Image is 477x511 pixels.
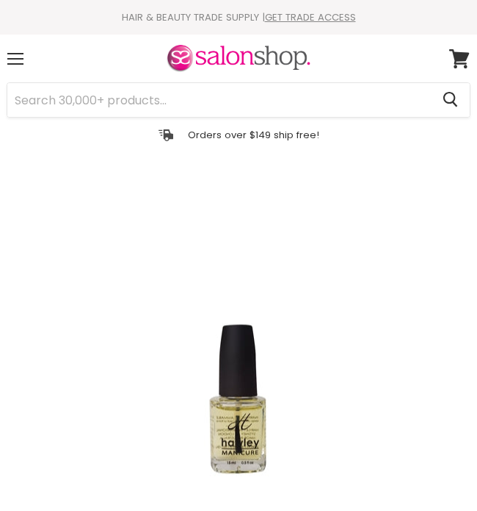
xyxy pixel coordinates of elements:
p: Orders over $149 ship free! [188,129,319,141]
a: GET TRADE ACCESS [265,10,356,24]
form: Product [7,82,470,118]
input: Search [7,83,431,117]
button: Search [431,83,470,117]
